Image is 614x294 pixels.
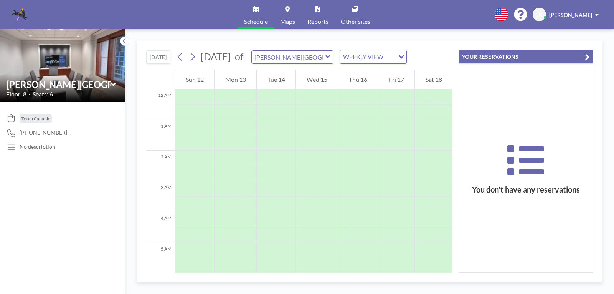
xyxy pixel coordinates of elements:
[33,90,53,98] span: Seats: 6
[280,18,295,25] span: Maps
[146,50,170,64] button: [DATE]
[307,18,328,25] span: Reports
[459,185,593,194] h3: You don’t have any reservations
[146,89,175,120] div: 12 AM
[338,70,378,89] div: Thu 16
[342,52,385,62] span: WEEKLY VIEW
[20,129,67,136] span: [PHONE_NUMBER]
[146,120,175,151] div: 1 AM
[459,50,593,63] button: YOUR RESERVATIONS
[146,212,175,243] div: 4 AM
[257,70,295,89] div: Tue 14
[415,70,452,89] div: Sat 18
[340,50,406,63] div: Search for option
[146,151,175,181] div: 2 AM
[6,90,26,98] span: Floor: 8
[235,51,243,63] span: of
[146,243,175,274] div: 5 AM
[252,51,325,63] input: Ansley Room
[378,70,414,89] div: Fri 17
[175,70,214,89] div: Sun 12
[215,70,256,89] div: Mon 13
[21,116,50,121] span: Zoom Capable
[549,12,592,18] span: [PERSON_NAME]
[296,70,338,89] div: Wed 15
[146,181,175,212] div: 3 AM
[12,7,28,22] img: organization-logo
[536,11,542,18] span: JR
[386,52,394,62] input: Search for option
[201,51,231,62] span: [DATE]
[7,79,111,90] input: Ansley Room
[28,92,31,97] span: •
[244,18,268,25] span: Schedule
[341,18,370,25] span: Other sites
[20,143,55,150] div: No description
